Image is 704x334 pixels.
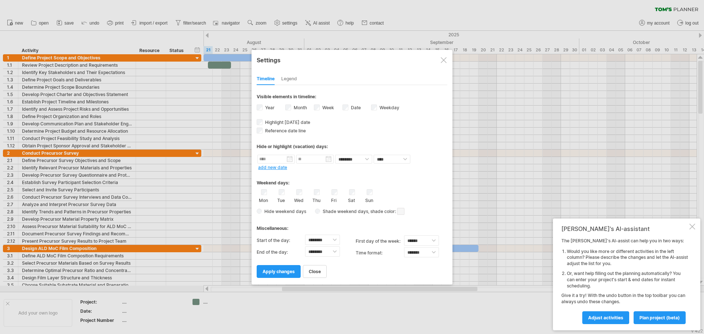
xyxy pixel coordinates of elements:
label: Time format: [356,247,404,259]
span: Hide weekend days [262,209,306,214]
span: Reference date line [264,128,306,133]
span: apply changes [263,269,295,274]
label: Fri [329,196,338,203]
label: End of the day: [257,246,305,258]
div: Timeline [257,73,275,85]
div: Hide or highlight (vacation) days: [257,144,447,149]
a: apply changes [257,265,301,278]
div: Settings [257,53,447,66]
label: Weekday [378,105,399,110]
label: Sat [347,196,356,203]
label: Year [264,105,275,110]
span: click here to change the shade color [397,208,404,215]
label: Start of the day: [257,235,305,246]
span: , shade color: [368,207,404,216]
label: Mon [259,196,268,203]
div: Miscellaneous: [257,219,447,233]
li: Would you like more or different activities in the left column? Please describe the changes and l... [567,249,688,267]
label: Week [321,105,334,110]
a: Adjust activities [582,311,629,324]
div: The [PERSON_NAME]'s AI-assist can help you in two ways: Give it a try! With the undo button in th... [561,238,688,324]
label: Month [292,105,307,110]
label: Wed [294,196,303,203]
label: Thu [312,196,321,203]
span: Highlight [DATE] date [264,120,310,125]
label: first day of the week: [356,235,404,247]
a: close [303,265,327,278]
label: Sun [364,196,374,203]
label: Date [349,105,361,110]
span: plan project (beta) [639,315,680,320]
li: Or, want help filling out the planning automatically? You can enter your project's start & end da... [567,271,688,289]
a: add new date [258,165,287,170]
div: [PERSON_NAME]'s AI-assistant [561,225,688,232]
div: Visible elements in timeline: [257,94,447,102]
span: close [309,269,321,274]
span: Shade weekend days [320,209,368,214]
span: Adjust activities [588,315,623,320]
a: plan project (beta) [634,311,686,324]
div: Weekend days: [257,173,447,187]
label: Tue [276,196,286,203]
div: Legend [281,73,297,85]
